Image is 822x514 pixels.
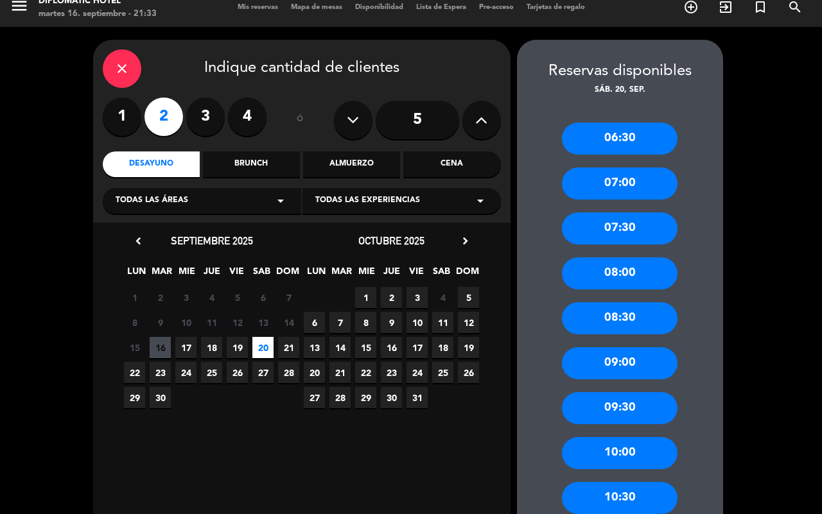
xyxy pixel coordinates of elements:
i: chevron_right [459,234,472,248]
span: DOM [456,264,477,285]
span: 25 [201,362,222,383]
span: 20 [252,337,274,358]
span: 26 [227,362,248,383]
div: 10:00 [562,437,678,469]
i: close [114,61,130,76]
span: 30 [150,387,171,408]
div: 09:30 [562,392,678,424]
label: 2 [144,98,183,136]
span: 18 [201,337,222,358]
span: MAR [331,264,352,285]
span: 19 [227,337,248,358]
span: 10 [407,312,428,333]
div: Desayuno [103,151,200,177]
span: 4 [201,287,222,308]
div: Indique cantidad de clientes [103,49,501,88]
span: 7 [329,312,351,333]
div: Reservas disponibles [517,59,723,84]
span: 18 [432,337,453,358]
span: 11 [432,312,453,333]
span: MIE [356,264,377,285]
span: 21 [278,337,299,358]
span: SAB [251,264,272,285]
span: 6 [252,287,274,308]
span: 20 [304,362,325,383]
span: 3 [407,287,428,308]
label: 4 [228,98,267,136]
label: 3 [186,98,225,136]
div: 09:00 [562,347,678,379]
span: 15 [355,337,376,358]
span: 29 [124,387,145,408]
span: Todas las experiencias [315,194,420,207]
div: 07:30 [562,212,678,244]
span: 2 [381,287,402,308]
span: 13 [252,312,274,333]
span: 24 [175,362,197,383]
span: JUE [201,264,222,285]
span: 27 [252,362,274,383]
div: 06:30 [562,123,678,155]
span: 16 [381,337,402,358]
div: 08:30 [562,302,678,334]
span: 14 [278,312,299,333]
span: 10 [175,312,197,333]
span: septiembre 2025 [171,234,253,247]
span: 17 [407,337,428,358]
span: 27 [304,387,325,408]
span: VIE [406,264,427,285]
span: 8 [355,312,376,333]
span: 23 [150,362,171,383]
div: 10:30 [562,482,678,514]
span: Mis reservas [231,4,284,11]
span: 5 [227,287,248,308]
span: 12 [458,312,479,333]
span: Lista de Espera [410,4,473,11]
span: 5 [458,287,479,308]
span: 30 [381,387,402,408]
span: 4 [432,287,453,308]
span: LUN [306,264,327,285]
i: arrow_drop_down [473,193,488,209]
span: JUE [381,264,402,285]
span: 28 [278,362,299,383]
div: martes 16. septiembre - 21:33 [39,8,157,21]
div: Cena [403,151,500,177]
span: 15 [124,337,145,358]
span: SAB [431,264,452,285]
span: 24 [407,362,428,383]
span: 21 [329,362,351,383]
span: 22 [355,362,376,383]
span: Disponibilidad [349,4,410,11]
div: 08:00 [562,257,678,289]
span: MIE [176,264,197,285]
div: Brunch [203,151,300,177]
div: ó [279,98,321,142]
span: 1 [355,287,376,308]
span: 9 [381,312,402,333]
span: DOM [276,264,297,285]
span: Tarjetas de regalo [520,4,591,11]
span: 1 [124,287,145,308]
span: Todas las áreas [116,194,188,207]
span: 8 [124,312,145,333]
span: 16 [150,337,171,358]
span: 22 [124,362,145,383]
span: 31 [407,387,428,408]
span: 3 [175,287,197,308]
span: 26 [458,362,479,383]
label: 1 [103,98,141,136]
span: 9 [150,312,171,333]
div: 07:00 [562,167,678,200]
span: 29 [355,387,376,408]
span: 25 [432,362,453,383]
span: 23 [381,362,402,383]
span: 13 [304,337,325,358]
span: 19 [458,337,479,358]
span: 2 [150,287,171,308]
i: arrow_drop_down [273,193,288,209]
span: 12 [227,312,248,333]
span: 17 [175,337,197,358]
span: 28 [329,387,351,408]
span: MAR [151,264,172,285]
